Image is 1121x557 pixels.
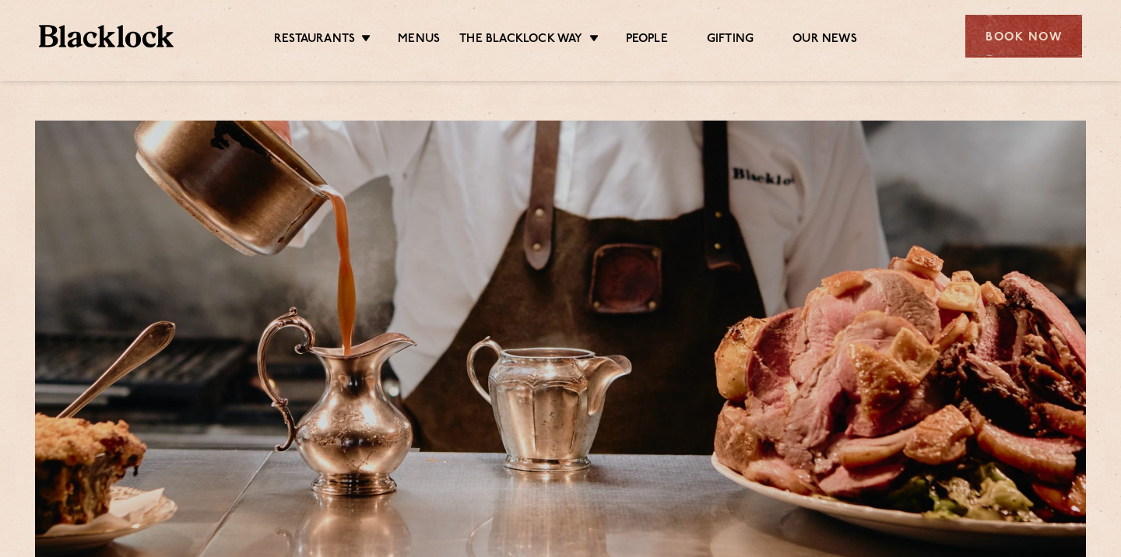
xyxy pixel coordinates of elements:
img: BL_Textured_Logo-footer-cropped.svg [39,25,174,47]
a: People [626,32,668,49]
a: Our News [792,32,857,49]
a: The Blacklock Way [459,32,582,49]
a: Gifting [707,32,754,49]
a: Restaurants [274,32,355,49]
a: Menus [398,32,440,49]
div: Book Now [965,15,1082,58]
